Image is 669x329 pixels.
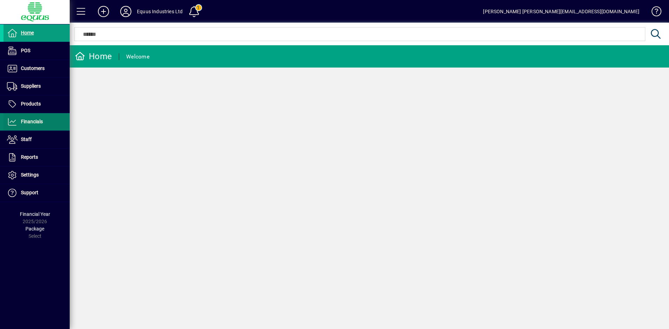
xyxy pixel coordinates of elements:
[21,119,43,124] span: Financials
[21,48,30,53] span: POS
[483,6,639,17] div: [PERSON_NAME] [PERSON_NAME][EMAIL_ADDRESS][DOMAIN_NAME]
[21,190,38,195] span: Support
[115,5,137,18] button: Profile
[21,136,32,142] span: Staff
[21,154,38,160] span: Reports
[3,60,70,77] a: Customers
[646,1,660,24] a: Knowledge Base
[20,211,50,217] span: Financial Year
[25,226,44,232] span: Package
[3,113,70,131] a: Financials
[3,184,70,202] a: Support
[3,149,70,166] a: Reports
[3,42,70,60] a: POS
[21,83,41,89] span: Suppliers
[21,101,41,107] span: Products
[3,131,70,148] a: Staff
[21,30,34,36] span: Home
[3,166,70,184] a: Settings
[3,95,70,113] a: Products
[21,65,45,71] span: Customers
[137,6,183,17] div: Equus Industries Ltd
[92,5,115,18] button: Add
[75,51,112,62] div: Home
[126,51,149,62] div: Welcome
[3,78,70,95] a: Suppliers
[21,172,39,178] span: Settings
